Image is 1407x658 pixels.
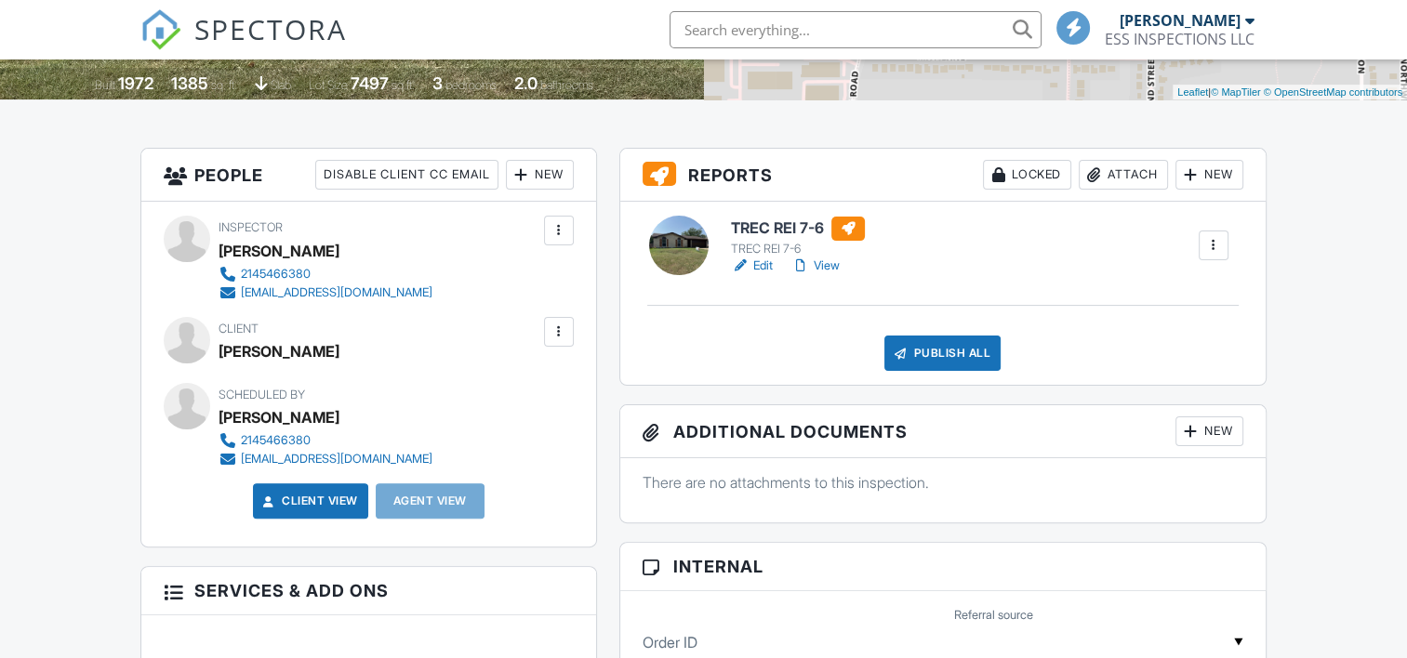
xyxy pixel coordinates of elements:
a: [EMAIL_ADDRESS][DOMAIN_NAME] [219,450,432,468]
div: Publish All [884,336,1001,371]
div: ESS INSPECTIONS LLC [1105,30,1254,48]
div: [EMAIL_ADDRESS][DOMAIN_NAME] [241,285,432,300]
div: [EMAIL_ADDRESS][DOMAIN_NAME] [241,452,432,467]
a: TREC REI 7-6 TREC REI 7-6 [731,217,865,257]
div: [PERSON_NAME] [1120,11,1241,30]
a: 2145466380 [219,265,432,283]
div: Disable Client CC Email [315,160,498,190]
h3: People [141,149,595,202]
div: [PERSON_NAME] [219,337,339,365]
a: SPECTORA [140,25,347,64]
img: The Best Home Inspection Software - Spectora [140,9,181,50]
div: New [1175,416,1243,446]
a: Edit [731,257,773,275]
a: View [791,257,840,275]
span: Inspector [219,220,283,234]
div: [PERSON_NAME] [219,403,339,431]
div: 2.0 [514,73,538,93]
span: Built [95,78,115,92]
a: 2145466380 [219,431,432,450]
span: bathrooms [540,78,593,92]
span: bedrooms [445,78,497,92]
span: sq.ft. [392,78,415,92]
h3: Additional Documents [620,405,1266,458]
span: Client [219,322,259,336]
a: Client View [259,492,358,510]
label: Order ID [643,632,697,652]
a: © MapTiler [1211,86,1261,98]
div: 3 [432,73,443,93]
h3: Services & Add ons [141,567,595,615]
div: | [1173,85,1407,100]
a: Leaflet [1177,86,1208,98]
div: 2145466380 [241,433,311,448]
span: slab [271,78,291,92]
h3: Internal [620,543,1266,591]
span: Scheduled By [219,388,305,401]
div: 2145466380 [241,267,311,282]
div: New [1175,160,1243,190]
span: sq. ft. [211,78,237,92]
div: 7497 [351,73,389,93]
h6: TREC REI 7-6 [731,217,865,241]
h3: Reports [620,149,1266,202]
input: Search everything... [670,11,1042,48]
div: 1385 [171,73,208,93]
label: Referral source [954,607,1033,624]
div: TREC REI 7-6 [731,242,865,257]
span: SPECTORA [194,9,347,48]
span: Lot Size [309,78,348,92]
div: New [506,160,574,190]
div: 1972 [118,73,153,93]
a: [EMAIL_ADDRESS][DOMAIN_NAME] [219,283,432,302]
div: [PERSON_NAME] [219,237,339,265]
div: Locked [983,160,1071,190]
div: Attach [1079,160,1168,190]
p: There are no attachments to this inspection. [643,472,1243,493]
a: © OpenStreetMap contributors [1264,86,1402,98]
